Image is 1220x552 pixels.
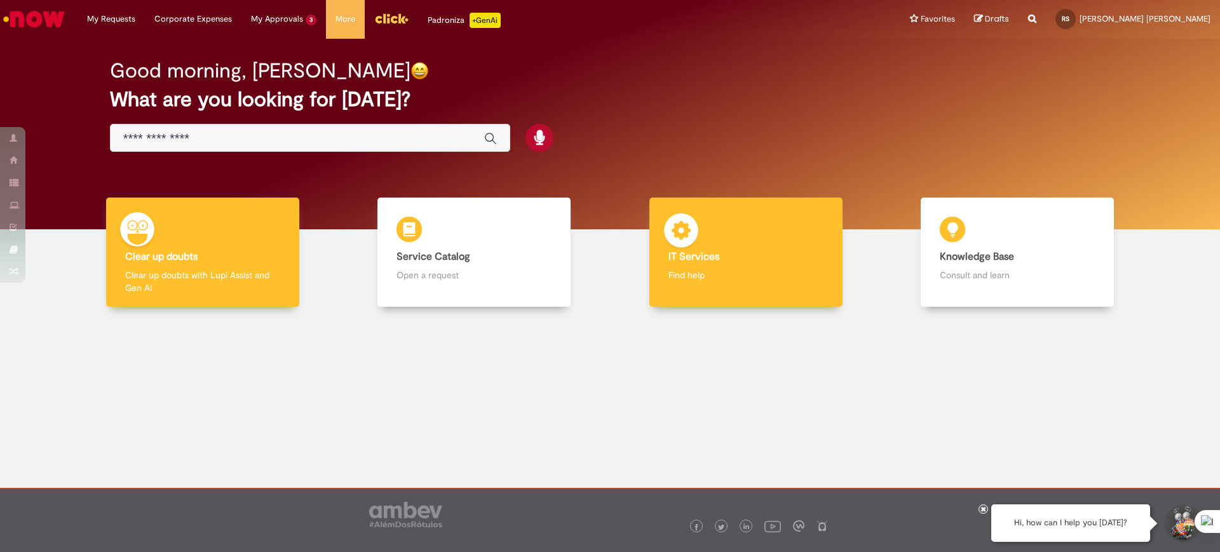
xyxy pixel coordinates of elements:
a: Drafts [974,13,1009,25]
p: +GenAi [470,13,501,28]
b: Clear up doubts [125,250,198,263]
img: logo_footer_youtube.png [764,518,781,534]
b: Service Catalog [396,250,470,263]
span: Corporate Expenses [154,13,232,25]
span: [PERSON_NAME] [PERSON_NAME] [1080,13,1210,24]
img: logo_footer_ambev_rotulo_gray.png [369,502,442,527]
span: More [335,13,355,25]
a: IT Services Find help [610,198,882,307]
span: Drafts [985,13,1009,25]
img: logo_footer_linkedin.png [743,523,750,531]
a: Clear up doubts Clear up doubts with Lupi Assist and Gen AI [67,198,339,307]
p: Consult and learn [940,269,1095,281]
span: My Requests [87,13,135,25]
h2: What are you looking for [DATE]? [110,88,1111,111]
img: happy-face.png [410,62,429,80]
img: ServiceNow [1,6,67,32]
p: Open a request [396,269,552,281]
span: My Approvals [251,13,303,25]
div: Hi, how can I help you [DATE]? [991,504,1150,542]
a: Service Catalog Open a request [339,198,611,307]
h2: Good morning, [PERSON_NAME] [110,60,410,82]
span: 3 [306,15,316,25]
img: logo_footer_twitter.png [718,524,724,530]
p: Clear up doubts with Lupi Assist and Gen AI [125,269,280,294]
button: Start Support Conversation [1163,504,1201,542]
b: Knowledge Base [940,250,1014,263]
span: Favorites [921,13,955,25]
img: logo_footer_workplace.png [793,520,804,532]
b: IT Services [668,250,719,263]
img: click_logo_yellow_360x200.png [374,9,409,28]
div: Padroniza [428,13,501,28]
span: RS [1062,15,1069,23]
img: logo_footer_facebook.png [693,524,700,530]
a: Knowledge Base Consult and learn [882,198,1154,307]
p: Find help [668,269,823,281]
img: logo_footer_naosei.png [817,520,828,532]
